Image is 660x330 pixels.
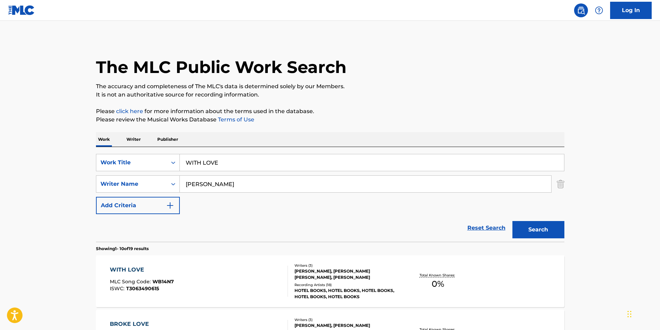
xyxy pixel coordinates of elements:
button: Search [512,221,564,238]
a: Reset Search [464,220,509,236]
img: 9d2ae6d4665cec9f34b9.svg [166,201,174,210]
img: help [595,6,603,15]
a: click here [116,108,143,114]
a: WITH LOVEMLC Song Code:WB14N7ISWC:T3063490615Writers (3)[PERSON_NAME], [PERSON_NAME] [PERSON_NAME... [96,255,564,307]
span: T3063490615 [126,285,159,292]
p: Total Known Shares: [420,273,457,278]
div: Writers ( 3 ) [294,317,399,322]
span: ISWC : [110,285,126,292]
p: Please review the Musical Works Database [96,116,564,124]
p: Work [96,132,112,147]
img: search [577,6,585,15]
div: Recording Artists ( 18 ) [294,282,399,287]
p: Please for more information about the terms used in the database. [96,107,564,116]
span: 0 % [432,278,444,290]
div: HOTEL BOOKS, HOTEL BOOKS, HOTEL BOOKS, HOTEL BOOKS, HOTEL BOOKS [294,287,399,300]
span: MLC Song Code : [110,278,152,285]
a: Log In [610,2,652,19]
p: Showing 1 - 10 of 19 results [96,246,149,252]
iframe: Chat Widget [625,297,660,330]
a: Terms of Use [217,116,254,123]
div: BROKE LOVE [110,320,170,328]
h1: The MLC Public Work Search [96,57,346,77]
p: The accuracy and completeness of The MLC's data is determined solely by our Members. [96,82,564,91]
p: Writer [124,132,143,147]
div: Work Title [100,158,163,167]
div: Help [592,3,606,17]
div: Writer Name [100,180,163,188]
div: Drag [627,304,632,324]
div: [PERSON_NAME], [PERSON_NAME] [PERSON_NAME], [PERSON_NAME] [294,268,399,281]
span: WB14N7 [152,278,174,285]
img: Delete Criterion [557,175,564,193]
a: Public Search [574,3,588,17]
img: MLC Logo [8,5,35,15]
div: WITH LOVE [110,266,174,274]
p: Publisher [155,132,180,147]
button: Add Criteria [96,197,180,214]
div: Writers ( 3 ) [294,263,399,268]
p: It is not an authoritative source for recording information. [96,91,564,99]
form: Search Form [96,154,564,242]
